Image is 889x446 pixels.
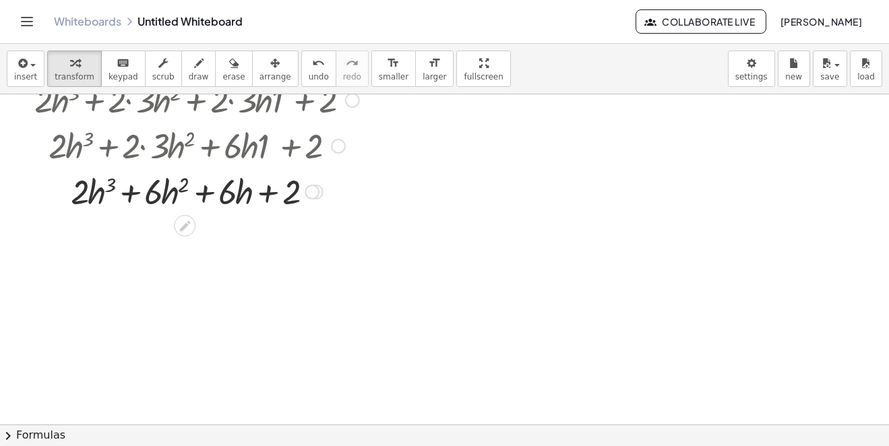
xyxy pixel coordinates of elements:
[428,55,441,71] i: format_size
[312,55,325,71] i: undo
[309,72,329,82] span: undo
[387,55,400,71] i: format_size
[850,51,882,87] button: load
[252,51,299,87] button: arrange
[109,72,138,82] span: keypad
[189,72,209,82] span: draw
[346,55,359,71] i: redo
[222,72,245,82] span: erase
[423,72,446,82] span: larger
[728,51,775,87] button: settings
[54,15,121,28] a: Whiteboards
[117,55,129,71] i: keyboard
[636,9,766,34] button: Collaborate Live
[47,51,102,87] button: transform
[301,51,336,87] button: undoundo
[145,51,182,87] button: scrub
[415,51,454,87] button: format_sizelarger
[778,51,810,87] button: new
[780,15,862,28] span: [PERSON_NAME]
[857,72,875,82] span: load
[16,11,38,32] button: Toggle navigation
[371,51,416,87] button: format_sizesmaller
[336,51,369,87] button: redoredo
[174,215,195,236] div: Edit math
[101,51,146,87] button: keyboardkeypad
[215,51,252,87] button: erase
[7,51,44,87] button: insert
[813,51,847,87] button: save
[379,72,408,82] span: smaller
[769,9,873,34] button: [PERSON_NAME]
[343,72,361,82] span: redo
[785,72,802,82] span: new
[181,51,216,87] button: draw
[55,72,94,82] span: transform
[456,51,510,87] button: fullscreen
[464,72,503,82] span: fullscreen
[820,72,839,82] span: save
[735,72,768,82] span: settings
[14,72,37,82] span: insert
[647,15,755,28] span: Collaborate Live
[259,72,291,82] span: arrange
[152,72,175,82] span: scrub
